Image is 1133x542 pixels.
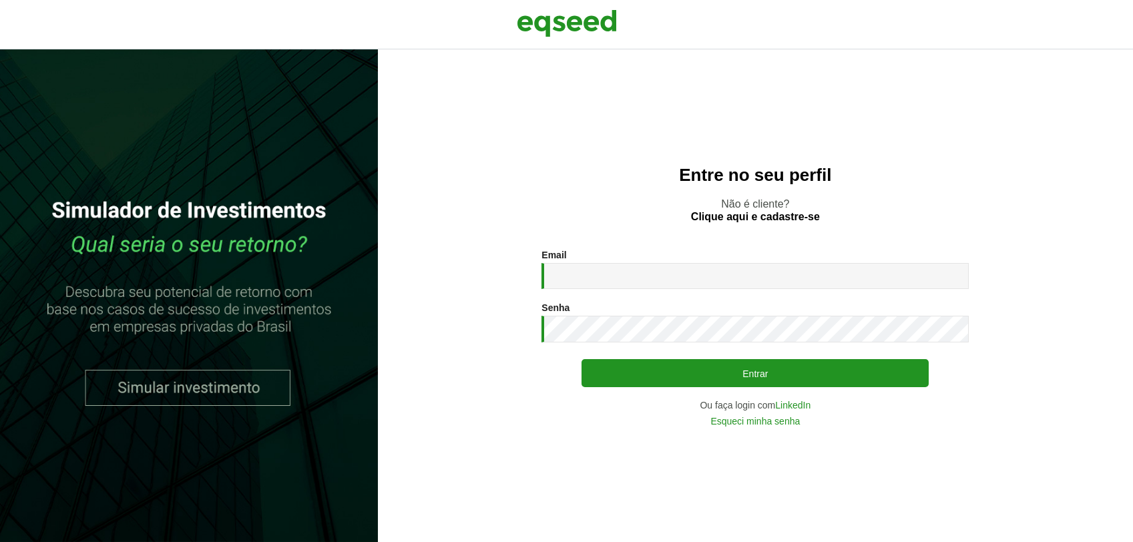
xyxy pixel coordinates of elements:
button: Entrar [582,359,929,387]
a: Clique aqui e cadastre-se [691,212,820,222]
div: Ou faça login com [541,400,969,410]
h2: Entre no seu perfil [405,166,1106,185]
label: Senha [541,303,570,312]
a: Esqueci minha senha [710,417,800,426]
a: LinkedIn [775,400,811,410]
img: EqSeed Logo [517,7,617,40]
p: Não é cliente? [405,198,1106,223]
label: Email [541,250,566,260]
